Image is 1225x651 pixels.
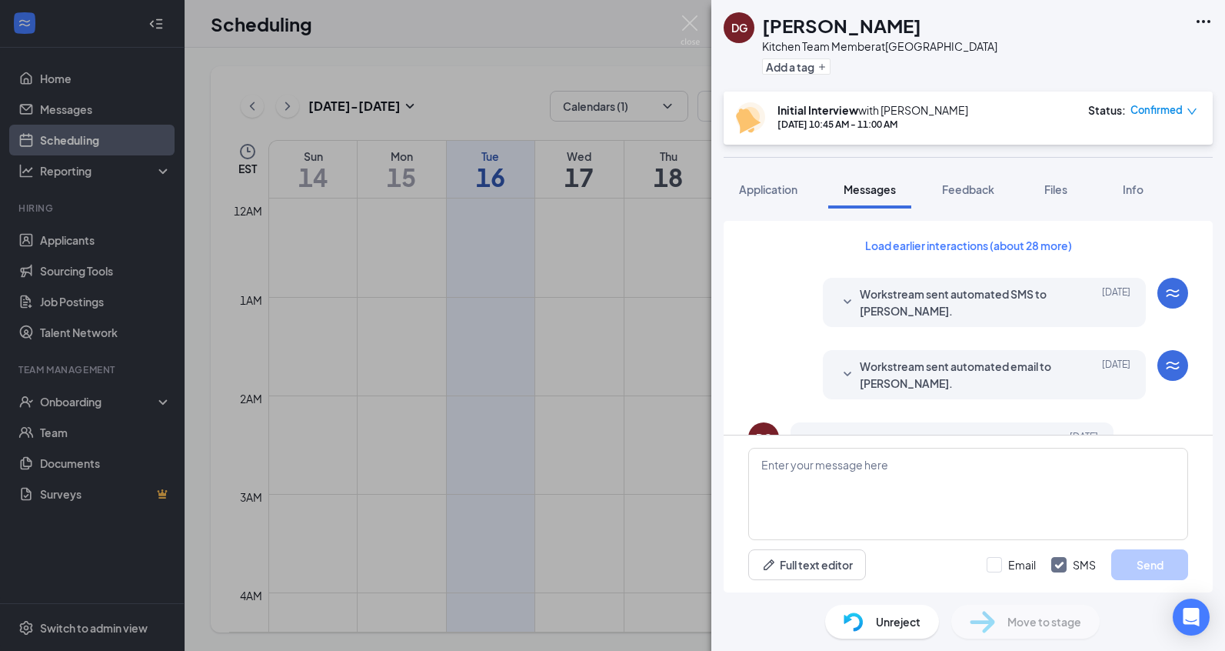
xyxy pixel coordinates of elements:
[1163,356,1182,375] svg: WorkstreamLogo
[777,103,858,117] b: Initial Interview
[860,358,1061,392] span: Workstream sent automated email to [PERSON_NAME].
[1088,102,1126,118] div: Status :
[1102,285,1130,319] span: [DATE]
[1111,549,1188,580] button: Send
[806,430,824,449] svg: SmallChevronUp
[777,102,968,118] div: with [PERSON_NAME]
[1194,12,1213,31] svg: Ellipses
[1070,430,1098,449] span: [DATE]
[876,613,920,630] span: Unreject
[1130,102,1183,118] span: Confirmed
[762,38,997,54] div: Kitchen Team Member at [GEOGRAPHIC_DATA]
[827,430,1001,449] span: [PERSON_NAME] sent email back.
[838,293,857,312] svg: SmallChevronDown
[1187,106,1197,117] span: down
[748,549,866,580] button: Full text editorPen
[838,366,857,384] svg: SmallChevronDown
[762,12,921,38] h1: [PERSON_NAME]
[860,285,1061,319] span: Workstream sent automated SMS to [PERSON_NAME].
[1123,182,1143,196] span: Info
[1173,599,1210,636] div: Open Intercom Messenger
[756,430,772,446] div: DG
[852,233,1085,258] button: Load earlier interactions (about 28 more)
[731,20,747,35] div: DG
[777,118,968,131] div: [DATE] 10:45 AM - 11:00 AM
[1163,284,1182,302] svg: WorkstreamLogo
[761,557,777,573] svg: Pen
[1007,613,1081,630] span: Move to stage
[1044,182,1067,196] span: Files
[762,58,831,75] button: PlusAdd a tag
[942,182,994,196] span: Feedback
[739,182,797,196] span: Application
[817,62,827,72] svg: Plus
[1102,358,1130,392] span: [DATE]
[844,182,896,196] span: Messages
